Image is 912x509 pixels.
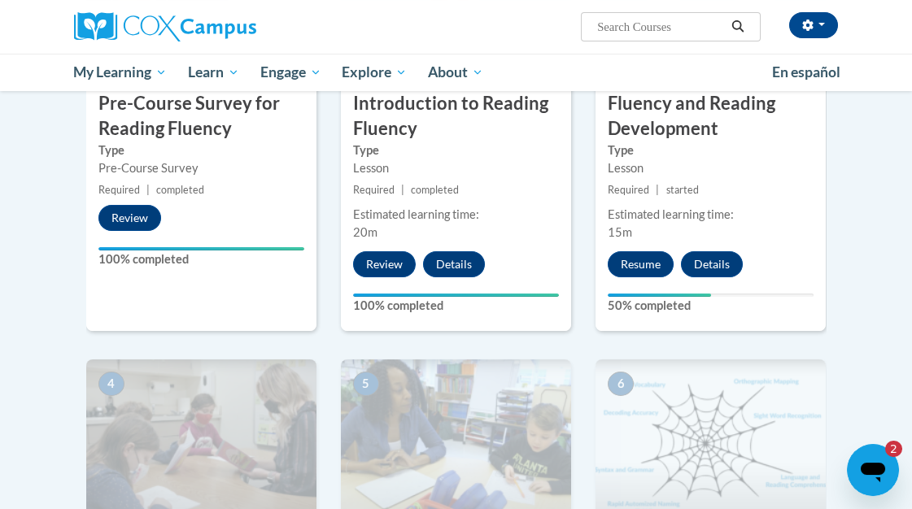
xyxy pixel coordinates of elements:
a: Learn [177,54,250,91]
span: En español [772,63,840,80]
h3: Pre-Course Survey for Reading Fluency [86,91,316,141]
div: Your progress [608,294,711,297]
img: Cox Campus [74,12,256,41]
div: Estimated learning time: [608,206,814,224]
span: completed [156,184,204,196]
div: Lesson [608,159,814,177]
span: Required [353,184,395,196]
button: Details [423,251,485,277]
span: Learn [188,63,239,82]
span: | [146,184,150,196]
div: Lesson [353,159,559,177]
span: 20m [353,225,377,239]
input: Search Courses [596,17,726,37]
label: Type [98,141,304,159]
span: | [401,184,404,196]
button: Account Settings [789,12,838,38]
button: Review [98,205,161,231]
span: Explore [342,63,407,82]
iframe: Number of unread messages [870,441,902,457]
button: Search [726,17,750,37]
span: 6 [608,372,634,396]
span: 5 [353,372,379,396]
h3: Introduction to Reading Fluency [341,91,571,141]
button: Details [681,251,743,277]
a: Engage [250,54,332,91]
span: Required [608,184,649,196]
a: En español [761,55,851,89]
span: About [428,63,483,82]
h3: Fluency and Reading Development [596,91,826,141]
label: Type [353,141,559,159]
a: My Learning [63,54,178,91]
a: Cox Campus [74,12,312,41]
a: Explore [331,54,417,91]
span: 15m [608,225,632,239]
span: completed [411,184,459,196]
button: Review [353,251,416,277]
div: Your progress [353,294,559,297]
span: started [666,184,699,196]
iframe: Button to launch messaging window, 2 unread messages [847,444,899,496]
a: About [417,54,494,91]
span: | [656,184,659,196]
label: 100% completed [353,297,559,315]
button: Resume [608,251,674,277]
label: 50% completed [608,297,814,315]
label: 100% completed [98,250,304,268]
span: 4 [98,372,124,396]
span: Required [98,184,140,196]
div: Your progress [98,247,304,250]
div: Pre-Course Survey [98,159,304,177]
label: Type [608,141,814,159]
span: My Learning [73,63,167,82]
div: Estimated learning time: [353,206,559,224]
span: Engage [260,63,321,82]
div: Main menu [62,54,851,91]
